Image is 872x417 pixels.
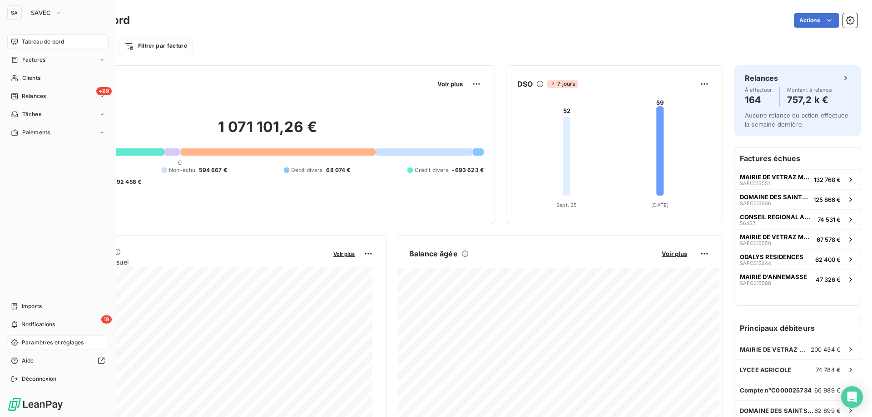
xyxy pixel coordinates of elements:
span: 56457 [740,221,755,226]
span: Crédit divers [415,166,449,174]
span: 47 326 € [816,276,841,283]
span: Notifications [21,320,55,329]
span: Montant à relancer [787,87,833,93]
span: Paiements [22,128,50,137]
span: DOMAINE DES SAINTS [PERSON_NAME] [740,407,814,414]
span: 132 768 € [814,176,841,183]
span: 7 jours [547,80,578,88]
span: CONSEIL REGIONAL AUVERGNE RHONE-ALP [740,213,814,221]
span: MAIRIE DE VETRAZ MONTHOUX [740,173,810,181]
span: À effectuer [745,87,772,93]
span: 74 531 € [817,216,841,223]
div: SA [7,5,22,20]
span: SAVEC [31,9,51,16]
img: Logo LeanPay [7,397,64,412]
button: Voir plus [659,250,690,258]
span: Voir plus [437,80,463,88]
span: ODALYS RESIDENCES [740,253,803,260]
h6: Principaux débiteurs [734,317,861,339]
span: SAFC013046 [740,201,771,206]
span: Paramètres et réglages [22,339,84,347]
button: DOMAINE DES SAINTS [PERSON_NAME]SAFC013046125 866 € [734,189,861,209]
span: Voir plus [662,250,687,257]
a: Aide [7,353,109,368]
span: -92 458 € [114,178,141,186]
span: 62 400 € [815,256,841,263]
span: 594 667 € [199,166,227,174]
span: Tâches [22,110,41,118]
span: Compte n°C000025734 [740,387,812,394]
button: Actions [794,13,839,28]
tspan: [DATE] [651,202,669,208]
span: 66 989 € [814,387,841,394]
span: 62 899 € [814,407,841,414]
span: 19 [101,315,112,324]
span: SAFC015588 [740,280,771,286]
button: ODALYS RESIDENCESSAFC01524462 400 € [734,249,861,269]
span: 0 [178,159,182,166]
button: CONSEIL REGIONAL AUVERGNE RHONE-ALP5645774 531 € [734,209,861,229]
button: MAIRIE DE VETRAZ MONTHOUXSAFC01555067 578 € [734,229,861,249]
span: 74 784 € [816,366,841,373]
span: Voir plus [333,251,355,257]
span: SAFC015550 [740,240,771,246]
h4: 164 [745,93,772,107]
span: 67 578 € [817,236,841,243]
button: MAIRIE DE VETRAZ MONTHOUXSAFC015551132 768 € [734,169,861,189]
span: MAIRIE D'ANNEMASSE [740,273,807,280]
span: SAFC015551 [740,181,770,186]
div: Open Intercom Messenger [841,386,863,408]
span: Aide [22,357,34,365]
span: Factures [22,56,45,64]
button: Voir plus [331,250,357,258]
h6: DSO [517,78,533,89]
span: 125 866 € [813,196,841,203]
span: MAIRIE DE VETRAZ MONTHOUX [740,346,811,353]
span: Débit divers [291,166,323,174]
span: DOMAINE DES SAINTS [PERSON_NAME] [740,193,810,201]
span: Chiffre d'affaires mensuel [51,257,327,267]
tspan: Sept. 25 [556,202,577,208]
span: 68 074 € [326,166,350,174]
h6: Factures échues [734,147,861,169]
h6: Relances [745,73,778,83]
span: MAIRIE DE VETRAZ MONTHOUX [740,233,813,240]
span: -693 623 € [452,166,484,174]
span: SAFC015244 [740,260,771,266]
span: LYCEE AGRICOLE [740,366,791,373]
span: Imports [22,302,42,310]
button: Filtrer par facture [119,39,193,53]
span: +99 [96,87,112,95]
h6: Balance âgée [409,248,458,259]
span: Relances [22,92,46,100]
span: Tableau de bord [22,38,64,46]
h4: 757,2 k € [787,93,833,107]
h2: 1 071 101,26 € [51,118,484,145]
span: Clients [22,74,40,82]
button: Voir plus [435,80,466,88]
span: Aucune relance ou action effectuée la semaine dernière. [745,112,848,128]
span: Déconnexion [22,375,57,383]
span: 200 434 € [811,346,841,353]
button: MAIRIE D'ANNEMASSESAFC01558847 326 € [734,269,861,289]
span: Non-échu [169,166,195,174]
